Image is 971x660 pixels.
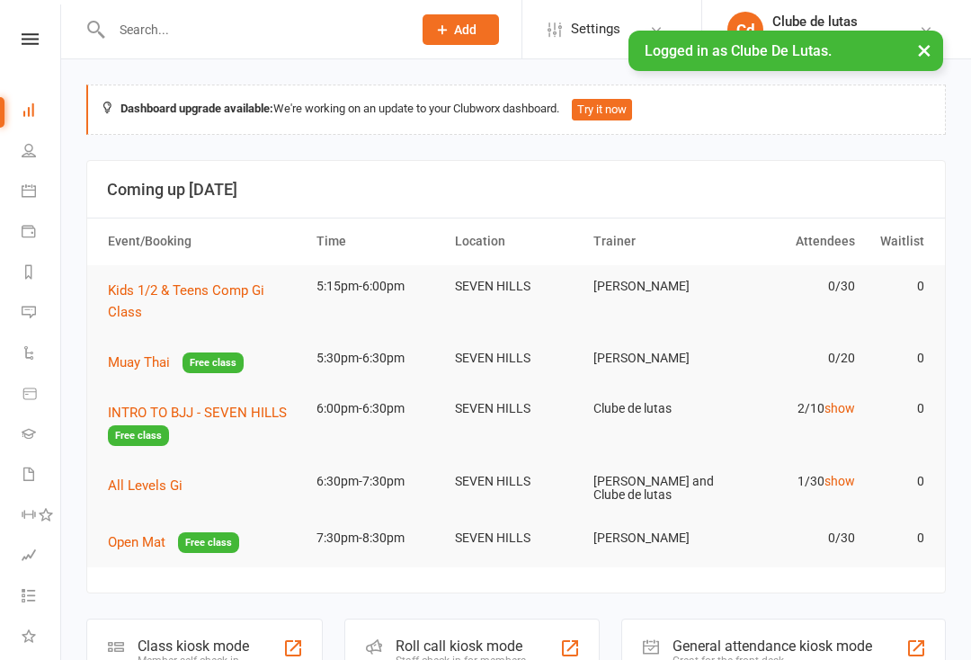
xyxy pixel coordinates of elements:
button: Muay ThaiFree class [108,352,244,374]
div: Clube de lutas [772,13,858,30]
td: 0 [863,337,932,379]
strong: Dashboard upgrade available: [120,102,273,115]
a: show [824,474,855,488]
td: 0/20 [724,337,862,379]
td: 0 [863,388,932,430]
td: SEVEN HILLS [447,265,585,308]
a: Assessments [22,537,62,577]
span: Kids 1/2 & Teens Comp Gi Class [108,282,264,320]
button: Add [423,14,499,45]
span: INTRO TO BJJ - SEVEN HILLS [108,405,287,421]
td: Clube de lutas [585,388,724,430]
a: Reports [22,254,62,294]
td: SEVEN HILLS [447,517,585,559]
span: Logged in as Clube De Lutas. [645,42,832,59]
h3: Coming up [DATE] [107,181,925,199]
td: SEVEN HILLS [447,337,585,379]
th: Time [308,219,447,264]
th: Attendees [724,219,862,264]
th: Trainer [585,219,724,264]
span: Settings [571,9,620,49]
a: show [824,401,855,415]
div: Cd [727,12,763,48]
td: 0/30 [724,517,862,559]
td: 5:15pm-6:00pm [308,265,447,308]
a: What's New [22,618,62,658]
td: SEVEN HILLS [447,460,585,503]
td: 0 [863,517,932,559]
td: 6:30pm-7:30pm [308,460,447,503]
div: Class kiosk mode [138,638,249,655]
th: Waitlist [863,219,932,264]
td: 1/30 [724,460,862,503]
td: 2/10 [724,388,862,430]
a: Dashboard [22,92,62,132]
td: 6:00pm-6:30pm [308,388,447,430]
a: People [22,132,62,173]
th: Event/Booking [100,219,308,264]
span: Open Mat [108,534,165,550]
span: Free class [183,352,244,373]
td: [PERSON_NAME] and Clube de lutas [585,460,724,517]
td: 0 [863,460,932,503]
div: We're working on an update to your Clubworx dashboard. [86,85,946,135]
a: Payments [22,213,62,254]
td: 7:30pm-8:30pm [308,517,447,559]
a: Product Sales [22,375,62,415]
td: 5:30pm-6:30pm [308,337,447,379]
span: Add [454,22,477,37]
div: Clube De Lutas [772,30,858,46]
button: Kids 1/2 & Teens Comp Gi Class [108,280,300,323]
button: × [908,31,940,69]
td: SEVEN HILLS [447,388,585,430]
td: [PERSON_NAME] [585,517,724,559]
button: All Levels Gi [108,475,195,496]
button: Try it now [572,99,632,120]
span: Free class [108,425,169,446]
button: INTRO TO BJJ - SEVEN HILLSFree class [108,402,300,446]
td: 0/30 [724,265,862,308]
button: Open MatFree class [108,531,239,554]
th: Location [447,219,585,264]
div: General attendance kiosk mode [673,638,872,655]
td: [PERSON_NAME] [585,265,724,308]
span: Muay Thai [108,354,170,370]
span: All Levels Gi [108,477,183,494]
div: Roll call kiosk mode [396,638,526,655]
td: 0 [863,265,932,308]
input: Search... [106,17,399,42]
span: Free class [178,532,239,553]
a: Calendar [22,173,62,213]
td: [PERSON_NAME] [585,337,724,379]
